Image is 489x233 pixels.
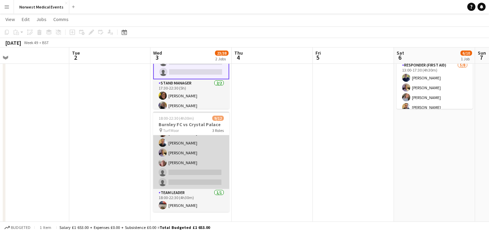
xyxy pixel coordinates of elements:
[153,189,229,212] app-card-role: Team Leader1/118:00-22:30 (4h30m)[PERSON_NAME]
[14,0,69,14] button: Norwest Medical Events
[153,50,162,56] span: Wed
[215,56,228,61] div: 2 Jobs
[22,16,30,22] span: Edit
[233,54,243,61] span: 4
[153,121,229,128] h3: Burnley FC vs Crystal Palace
[153,79,229,112] app-card-role: Stand Manager2/217:30-22:30 (5h)[PERSON_NAME][PERSON_NAME]
[159,116,194,121] span: 18:00-22:30 (4h30m)
[212,116,224,121] span: 9/12
[396,54,404,61] span: 6
[71,54,80,61] span: 2
[215,51,229,56] span: 23/38
[51,15,71,24] a: Comms
[53,16,69,22] span: Comms
[36,16,47,22] span: Jobs
[460,51,472,56] span: 6/10
[72,50,80,56] span: Tue
[11,225,31,230] span: Budgeted
[461,56,472,61] div: 1 Job
[37,225,54,230] span: 1 item
[34,15,49,24] a: Jobs
[42,40,49,45] div: BST
[397,61,473,153] app-card-role: Responder (First Aid)5/813:00-17:30 (4h30m)[PERSON_NAME][PERSON_NAME][PERSON_NAME][PERSON_NAME]
[160,225,210,230] span: Total Budgeted £1 653.00
[234,50,243,56] span: Thu
[3,15,18,24] a: View
[315,50,321,56] span: Fri
[19,15,32,24] a: Edit
[397,50,404,56] span: Sat
[212,128,224,133] span: 3 Roles
[163,128,179,133] span: Turf Moor
[152,54,162,61] span: 3
[5,16,15,22] span: View
[478,50,486,56] span: Sun
[477,54,486,61] span: 7
[314,54,321,61] span: 5
[59,225,210,230] div: Salary £1 653.00 + Expenses £0.00 + Subsistence £0.00 =
[153,112,229,212] app-job-card: 18:00-22:30 (4h30m)9/12Burnley FC vs Crystal Palace Turf Moor3 Roles[PERSON_NAME][PERSON_NAME][PE...
[3,224,32,231] button: Budgeted
[5,39,21,46] div: [DATE]
[22,40,39,45] span: Week 49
